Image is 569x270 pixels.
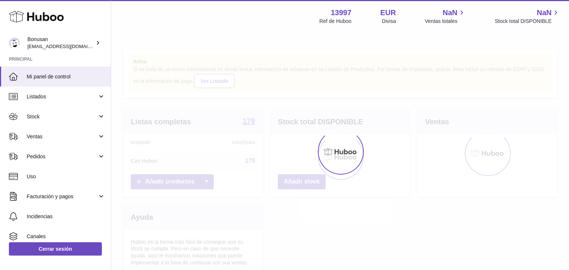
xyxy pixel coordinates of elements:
a: NaN Ventas totales [425,8,466,25]
span: Incidencias [27,213,105,220]
div: Divisa [382,18,396,25]
span: Canales [27,233,105,240]
span: Stock [27,113,97,120]
div: Ref de Huboo [319,18,351,25]
span: Uso [27,173,105,180]
span: NaN [537,8,552,18]
a: Cerrar sesión [9,242,102,256]
strong: EUR [380,8,396,18]
span: Stock total DISPONIBLE [495,18,560,25]
span: Listados [27,93,97,100]
img: info@bonusan.es [9,37,20,48]
span: Pedidos [27,153,97,160]
span: NaN [443,8,457,18]
span: Mi panel de control [27,73,105,80]
span: Ventas totales [425,18,466,25]
div: Bonusan [27,36,94,50]
a: NaN Stock total DISPONIBLE [495,8,560,25]
span: Facturación y pagos [27,193,97,200]
span: [EMAIL_ADDRESS][DOMAIN_NAME] [27,43,109,49]
strong: 13997 [331,8,352,18]
span: Ventas [27,133,97,140]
